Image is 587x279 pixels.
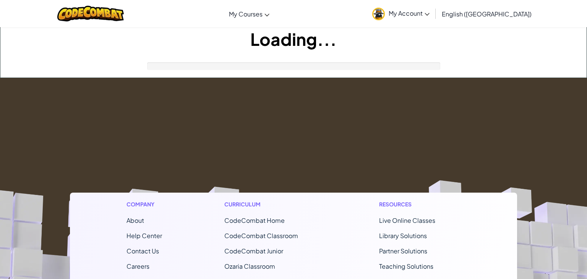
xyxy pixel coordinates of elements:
[224,232,298,240] a: CodeCombat Classroom
[126,232,162,240] a: Help Center
[224,216,285,224] span: CodeCombat Home
[379,247,427,255] a: Partner Solutions
[442,10,532,18] span: English ([GEOGRAPHIC_DATA])
[126,216,144,224] a: About
[57,6,124,21] img: CodeCombat logo
[225,3,273,24] a: My Courses
[224,200,317,208] h1: Curriculum
[389,9,430,17] span: My Account
[379,262,433,270] a: Teaching Solutions
[372,8,385,20] img: avatar
[224,247,283,255] a: CodeCombat Junior
[126,200,162,208] h1: Company
[126,247,159,255] span: Contact Us
[126,262,149,270] a: Careers
[379,200,461,208] h1: Resources
[379,232,427,240] a: Library Solutions
[0,27,587,51] h1: Loading...
[229,10,263,18] span: My Courses
[368,2,433,26] a: My Account
[438,3,535,24] a: English ([GEOGRAPHIC_DATA])
[379,216,435,224] a: Live Online Classes
[224,262,275,270] a: Ozaria Classroom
